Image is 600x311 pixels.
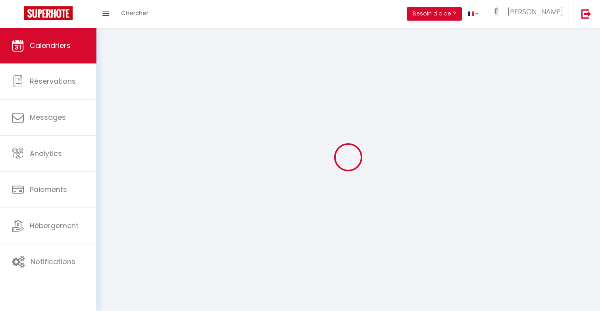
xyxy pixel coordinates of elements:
[30,184,67,194] span: Paiements
[30,221,79,230] span: Hébergement
[24,6,73,20] img: Super Booking
[490,7,502,16] img: ...
[30,40,71,50] span: Calendriers
[30,76,76,86] span: Réservations
[30,148,62,158] span: Analytics
[31,257,75,267] span: Notifications
[30,112,66,122] span: Messages
[508,7,563,17] span: [PERSON_NAME]
[407,7,462,21] button: Besoin d'aide ?
[581,9,591,19] img: logout
[121,9,148,17] span: Chercher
